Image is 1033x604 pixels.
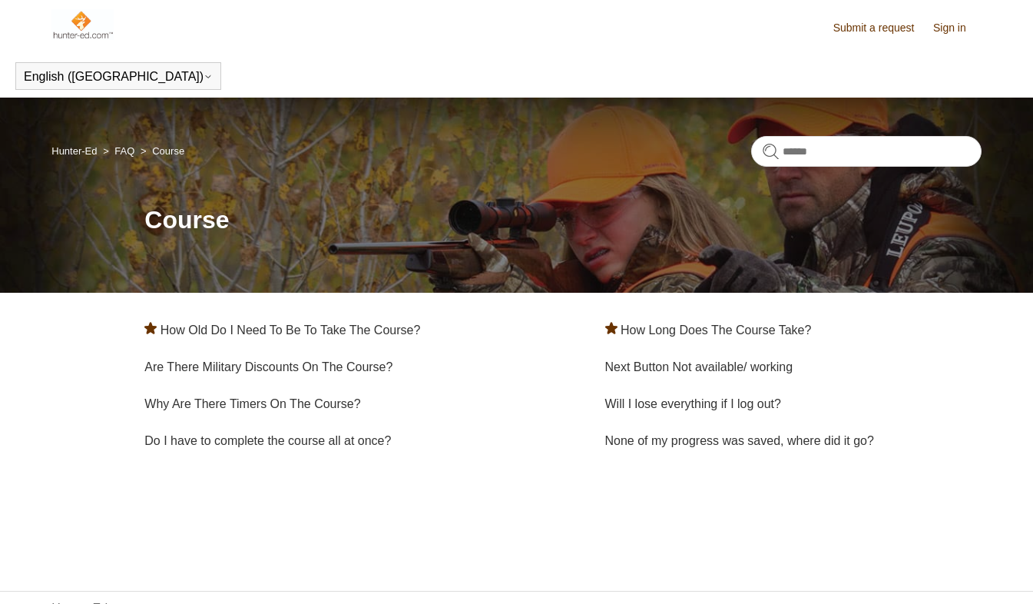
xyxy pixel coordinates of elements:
button: English ([GEOGRAPHIC_DATA]) [24,70,213,84]
a: Hunter-Ed [51,145,97,157]
a: FAQ [114,145,134,157]
a: How Old Do I Need To Be To Take The Course? [161,324,421,337]
img: Hunter-Ed Help Center home page [51,9,114,40]
a: Course [152,145,184,157]
svg: Promoted article [605,322,617,334]
h1: Course [144,201,981,238]
a: Are There Military Discounts On The Course? [144,360,392,373]
a: Will I lose everything if I log out? [605,397,781,410]
svg: Promoted article [144,322,157,334]
input: Search [751,136,982,167]
a: Why Are There Timers On The Course? [144,397,360,410]
li: FAQ [100,145,137,157]
a: How Long Does The Course Take? [621,324,811,337]
li: Hunter-Ed [51,145,100,157]
a: None of my progress was saved, where did it go? [605,434,874,447]
li: Course [137,145,184,157]
a: Next Button Not available/ working [605,360,793,373]
a: Sign in [933,20,982,36]
a: Submit a request [833,20,930,36]
a: Do I have to complete the course all at once? [144,434,391,447]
